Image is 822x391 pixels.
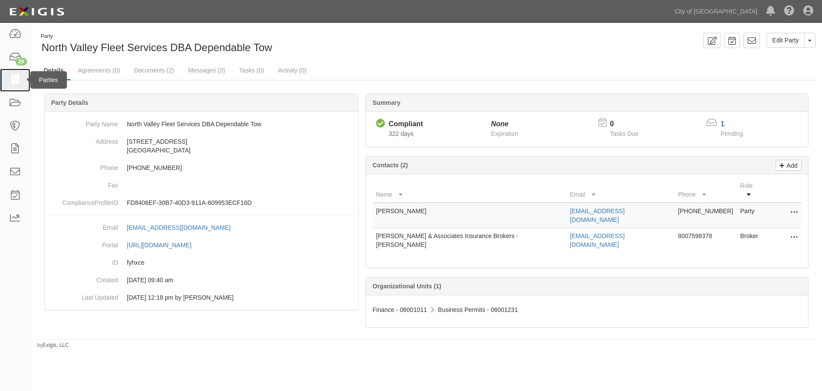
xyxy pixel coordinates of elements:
[48,159,118,172] dt: Phone
[48,219,118,232] dt: Email
[48,254,355,271] dd: fyhxce
[610,130,638,137] span: Tasks Due
[42,42,272,53] span: North Valley Fleet Services DBA Dependable Tow
[7,4,67,20] img: logo-5460c22ac91f19d4615b14bd174203de0afe785f0fc80cf4dbbc73dc1793850b.png
[373,203,566,228] td: [PERSON_NAME]
[570,232,624,248] a: [EMAIL_ADDRESS][DOMAIN_NAME]
[127,223,230,232] div: [EMAIL_ADDRESS][DOMAIN_NAME]
[127,198,355,207] p: FD8406EF-30B7-40D3-911A-609953ECF16D
[51,99,88,106] b: Party Details
[438,306,518,313] span: Business Permits - 06001231
[721,120,724,128] a: 1
[48,254,118,267] dt: ID
[48,194,118,207] dt: ComplianceProfileID
[376,119,385,128] i: Compliant
[37,342,69,349] small: by
[737,178,766,203] th: Role
[570,208,624,223] a: [EMAIL_ADDRESS][DOMAIN_NAME]
[491,130,518,137] span: Expiration
[737,203,766,228] td: Party
[373,283,441,290] b: Organizational Units (1)
[48,159,355,176] dd: [PHONE_NUMBER]
[43,342,69,348] a: Exigis, LLC
[48,115,355,133] dd: North Valley Fleet Services DBA Dependable Tow
[721,130,743,137] span: Pending
[48,133,355,159] dd: [STREET_ADDRESS] [GEOGRAPHIC_DATA]
[675,228,737,253] td: 8007598378
[48,236,118,249] dt: Portal
[37,33,420,55] div: North Valley Fleet Services DBA Dependable Tow
[233,62,271,79] a: Tasks (0)
[48,115,118,128] dt: Party Name
[15,58,27,66] div: 28
[48,133,118,146] dt: Address
[48,289,355,306] dd: 01/22/2025 12:18 pm by Tiffany Saich
[784,6,794,17] i: Help Center - Complianz
[30,71,67,89] div: Parties
[776,160,801,171] a: Add
[48,271,355,289] dd: 01/04/2024 09:40 am
[181,62,232,79] a: Messages (3)
[41,33,272,40] div: Party
[389,119,423,129] div: Compliant
[127,224,240,231] a: [EMAIL_ADDRESS][DOMAIN_NAME]
[675,203,737,228] td: [PHONE_NUMBER]
[491,120,509,128] i: None
[71,62,126,79] a: Agreements (0)
[373,178,566,203] th: Name
[373,162,408,169] b: Contacts (2)
[373,99,401,106] b: Summary
[784,160,798,170] p: Add
[48,289,118,302] dt: Last Updated
[373,306,427,313] span: Finance - 06001011
[389,130,414,137] span: Since 10/22/2024
[272,62,313,79] a: Activity (0)
[127,62,181,79] a: Documents (2)
[610,119,649,129] p: 0
[737,228,766,253] td: Broker
[48,271,118,284] dt: Created
[766,33,805,48] a: Edit Party
[127,242,201,249] a: [URL][DOMAIN_NAME]
[37,62,70,80] a: Details
[566,178,674,203] th: Email
[48,176,118,190] dt: Fax
[373,228,566,253] td: [PERSON_NAME] & Associates Insurance Brokers - [PERSON_NAME]
[675,178,737,203] th: Phone
[670,3,762,20] a: City of [GEOGRAPHIC_DATA]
